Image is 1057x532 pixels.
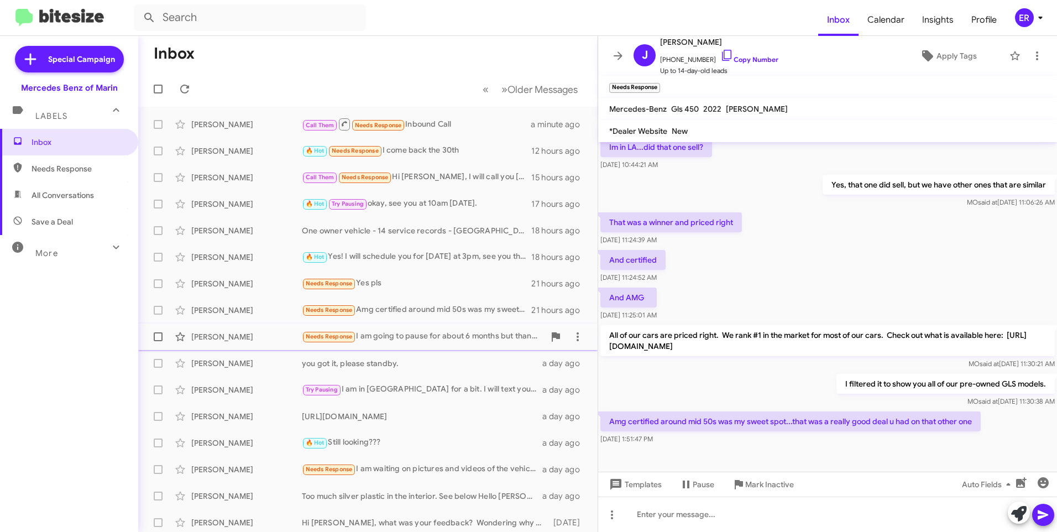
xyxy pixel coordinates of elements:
span: [DATE] 11:24:52 AM [600,273,657,281]
nav: Page navigation example [477,78,584,101]
span: 🔥 Hot [306,200,325,207]
span: All Conversations [32,190,94,201]
span: More [35,248,58,258]
span: Needs Response [306,466,353,473]
div: Mercedes Benz of Marin [21,82,118,93]
span: Needs Response [355,122,402,129]
span: [DATE] 11:24:39 AM [600,236,657,244]
span: MO [DATE] 11:30:38 AM [967,397,1055,405]
a: Copy Number [720,55,778,64]
p: That was a winner and priced right [600,212,742,232]
button: Templates [598,474,671,494]
span: Needs Response [306,333,353,340]
span: MO [DATE] 11:30:21 AM [969,359,1055,368]
p: And AMG [600,288,657,307]
span: [PERSON_NAME] [660,35,778,49]
p: All of our cars are priced right. We rank #1 in the market for most of our cars. Check out what i... [600,325,1055,356]
div: Yes! I will schedule you for [DATE] at 3pm, see you then. [302,251,531,263]
span: 🔥 Hot [306,439,325,446]
div: 21 hours ago [531,278,589,289]
a: Inbox [818,4,859,36]
span: MO [DATE] 11:06:26 AM [967,198,1055,206]
div: Still looking??? [302,436,542,449]
span: [PHONE_NUMBER] [660,49,778,65]
span: 2022 [703,104,721,114]
span: Call Them [306,122,334,129]
button: Apply Tags [892,46,1004,66]
span: said at [978,198,997,206]
div: Hi [PERSON_NAME], what was your feedback? Wondering why you didn't purchase it. [302,517,548,528]
span: Auto Fields [962,474,1015,494]
span: [PERSON_NAME] [726,104,788,114]
div: 18 hours ago [531,252,589,263]
div: I am going to pause for about 6 months but thank you. [302,330,545,343]
div: [PERSON_NAME] [191,491,302,502]
h1: Inbox [154,45,195,62]
span: Up to 14-day-old leads [660,65,778,76]
span: Inbox [32,137,125,148]
div: a minute ago [531,119,589,130]
div: [PERSON_NAME] [191,517,302,528]
span: 🔥 Hot [306,253,325,260]
span: Needs Response [342,174,389,181]
span: Try Pausing [306,386,338,393]
div: ER [1015,8,1034,27]
div: okay, see you at 10am [DATE]. [302,197,531,210]
span: Mark Inactive [745,474,794,494]
p: And certified [600,250,666,270]
div: [PERSON_NAME] [191,464,302,475]
span: Mercedes-Benz [609,104,667,114]
div: 15 hours ago [531,172,589,183]
div: [URL][DOMAIN_NAME] [302,411,542,422]
p: Yes, that one did sell, but we have other ones that are similar [823,175,1055,195]
span: Save a Deal [32,216,73,227]
p: I filtered it to show you all of our pre-owned GLS models. [836,374,1055,394]
p: Im in LA...did that one sell? [600,137,712,157]
button: Pause [671,474,723,494]
span: [DATE] 1:51:47 PM [600,435,653,443]
span: Older Messages [507,84,578,96]
span: said at [980,359,999,368]
a: Calendar [859,4,913,36]
p: Amg certified around mid 50s was my sweet spot...that was a really good deal u had on that other one [600,411,981,431]
span: Templates [607,474,662,494]
div: 18 hours ago [531,225,589,236]
span: Needs Response [332,147,379,154]
div: [PERSON_NAME] [191,172,302,183]
div: Too much silver plastic in the interior. See below Hello [PERSON_NAME] we are going with an XC60 ... [302,491,542,502]
span: *Dealer Website [609,126,667,136]
div: [DATE] [548,517,589,528]
div: a day ago [542,491,589,502]
div: [PERSON_NAME] [191,331,302,342]
span: J [642,46,648,64]
span: [DATE] 10:44:21 AM [600,160,658,169]
div: a day ago [542,437,589,448]
div: [PERSON_NAME] [191,145,302,157]
span: said at [978,397,998,405]
button: Next [495,78,584,101]
div: a day ago [542,384,589,395]
div: 12 hours ago [531,145,589,157]
div: 21 hours ago [531,305,589,316]
div: [PERSON_NAME] [191,358,302,369]
div: Yes pls [302,277,531,290]
small: Needs Response [609,83,660,93]
span: Needs Response [306,280,353,287]
a: Insights [913,4,962,36]
a: Special Campaign [15,46,124,72]
span: Try Pausing [332,200,364,207]
button: Auto Fields [953,474,1024,494]
span: 🔥 Hot [306,147,325,154]
div: I am in [GEOGRAPHIC_DATA] for a bit. I will text you when I come back [302,383,542,396]
div: I am waiting on pictures and videos of the vehicle 🚗. [302,463,542,476]
span: New [672,126,688,136]
span: Profile [962,4,1006,36]
div: a day ago [542,464,589,475]
div: [PERSON_NAME] [191,252,302,263]
div: I come back the 30th [302,144,531,157]
span: Labels [35,111,67,121]
div: [PERSON_NAME] [191,199,302,210]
